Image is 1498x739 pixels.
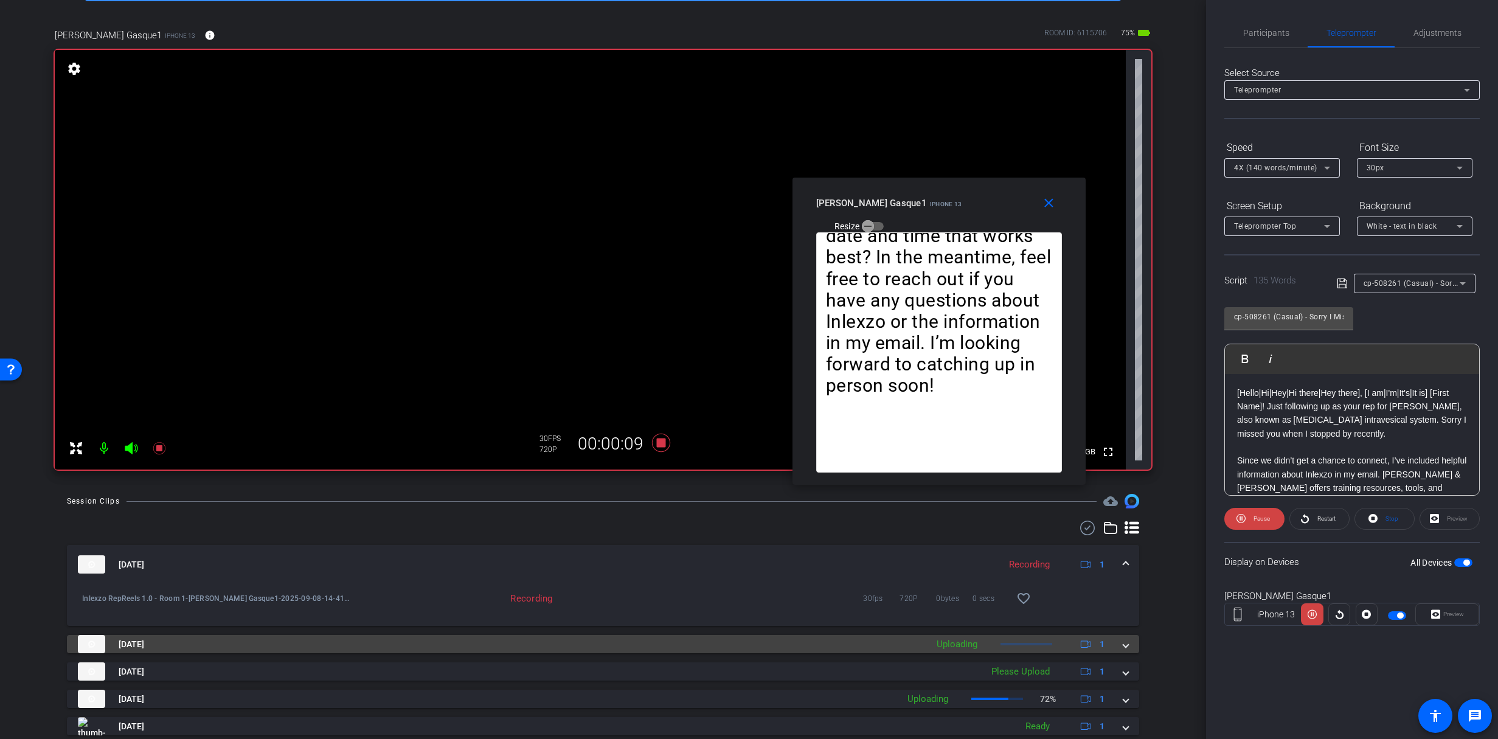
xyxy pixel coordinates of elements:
[1237,454,1467,535] p: Since we didn’t get a chance to connect, I’ve included helpful information about Inlexzo in my em...
[539,434,570,443] div: 30
[1224,66,1480,80] div: Select Source
[1044,27,1107,45] div: ROOM ID: 6115706
[1100,720,1104,733] span: 1
[119,558,144,571] span: [DATE]
[119,665,144,678] span: [DATE]
[78,690,105,708] img: thumb-nail
[67,495,120,507] div: Session Clips
[1101,445,1115,459] mat-icon: fullscreen
[119,638,144,651] span: [DATE]
[936,592,973,605] span: 0bytes
[1125,494,1139,508] img: Session clips
[1357,196,1472,217] div: Background
[78,662,105,681] img: thumb-nail
[82,592,350,605] span: Inlexzo RepReels 1.0 - Room 1-[PERSON_NAME] Gasque1-2025-09-08-14-41-53-728-0
[548,434,561,443] span: FPS
[816,198,927,209] span: [PERSON_NAME] Gasque1
[78,555,105,574] img: thumb-nail
[973,592,1009,605] span: 0 secs
[119,720,144,733] span: [DATE]
[1224,589,1480,603] div: [PERSON_NAME] Gasque1
[931,637,983,651] div: Uploading
[1119,23,1137,43] span: 75%
[1367,222,1437,231] span: White - text in black
[165,31,195,40] span: iPhone 13
[1019,720,1056,734] div: Ready
[78,635,105,653] img: thumb-nail
[1326,29,1376,37] span: Teleprompter
[1103,494,1118,508] mat-icon: cloud_upload
[1410,557,1454,569] label: All Devices
[1016,591,1031,606] mat-icon: favorite_border
[350,592,559,605] div: Recording
[900,592,936,605] span: 720P
[826,140,1052,396] p: I plan to swing by again, and would love the opportunity to speak with you in person. Is there a ...
[539,445,570,454] div: 720P
[901,692,954,706] div: Uploading
[1317,515,1336,522] span: Restart
[985,665,1056,679] div: Please Upload
[1137,26,1151,40] mat-icon: battery_std
[1367,164,1384,172] span: 30px
[1224,196,1340,217] div: Screen Setup
[1224,542,1480,581] div: Display on Devices
[1250,608,1302,621] div: iPhone 13
[570,434,651,454] div: 00:00:09
[863,592,900,605] span: 30fps
[930,201,962,207] span: iPhone 13
[1100,665,1104,678] span: 1
[1041,196,1056,211] mat-icon: close
[1224,274,1320,288] div: Script
[1385,515,1398,522] span: Stop
[1243,29,1289,37] span: Participants
[1100,558,1104,571] span: 1
[1100,638,1104,651] span: 1
[1413,29,1462,37] span: Adjustments
[1234,222,1296,231] span: Teleprompter Top
[1234,86,1281,94] span: Teleprompter
[1357,137,1472,158] div: Font Size
[1234,164,1317,172] span: 4X (140 words/minute)
[55,29,162,42] span: [PERSON_NAME] Gasque1
[1428,709,1443,723] mat-icon: accessibility
[66,61,83,76] mat-icon: settings
[1254,515,1270,522] span: Pause
[1103,494,1118,508] span: Destinations for your clips
[834,220,862,232] label: Resize
[119,693,144,706] span: [DATE]
[1040,693,1056,706] p: 72%
[1224,137,1340,158] div: Speed
[1237,386,1467,441] p: [Hello|Hi|Hey|Hi there|Hey there], [I am|I'm|It's|It is] [First Name]! Just following up as your ...
[204,30,215,41] mat-icon: info
[1100,693,1104,706] span: 1
[78,717,105,735] img: thumb-nail
[1003,558,1056,572] div: Recording
[1468,709,1482,723] mat-icon: message
[1234,310,1344,324] input: Title
[1254,275,1296,286] span: 135 Words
